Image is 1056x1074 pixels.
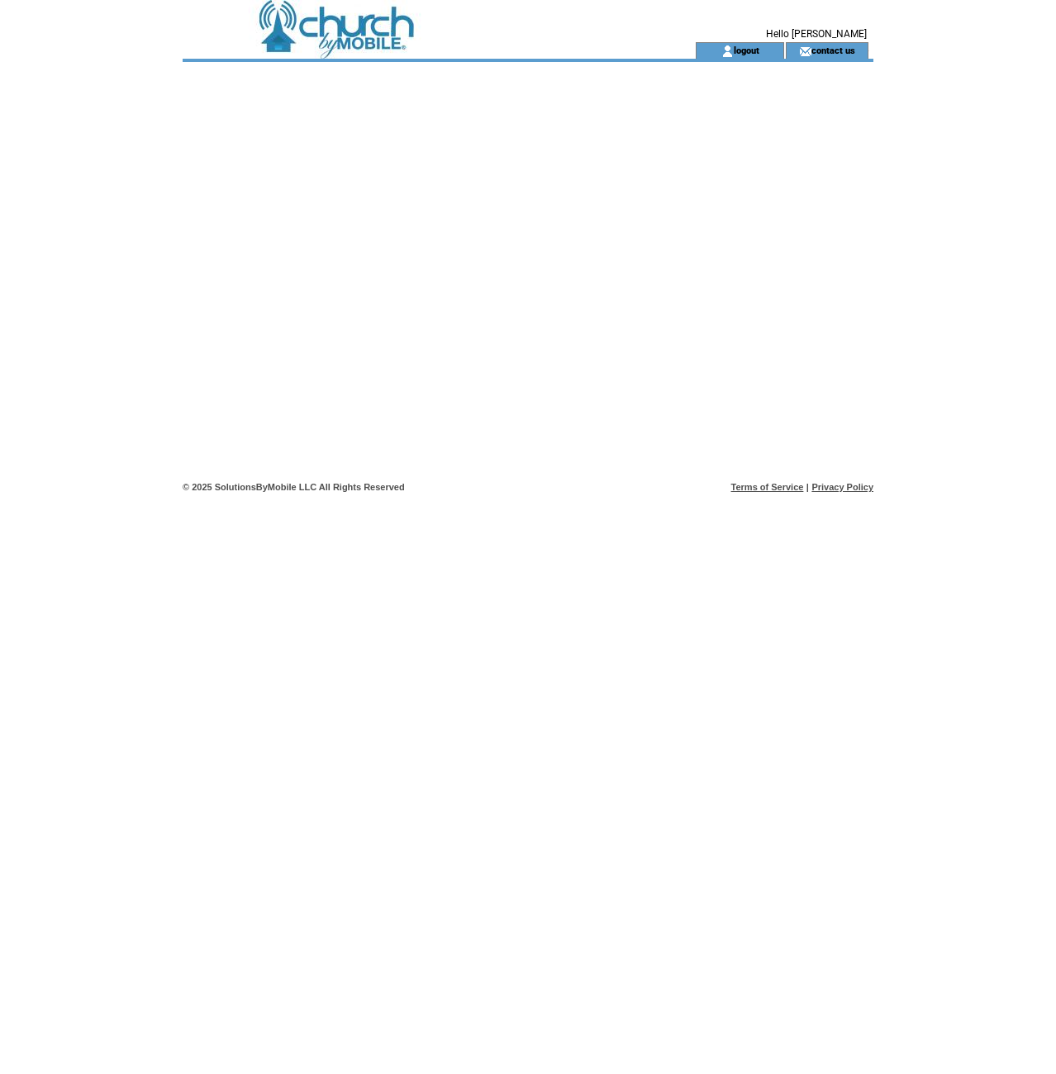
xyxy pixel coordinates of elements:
span: Hello [PERSON_NAME] [766,28,867,40]
span: © 2025 SolutionsByMobile LLC All Rights Reserved [183,482,405,492]
span: | [806,482,809,492]
a: logout [734,45,759,55]
a: Terms of Service [731,482,804,492]
img: account_icon.gif [721,45,734,58]
a: contact us [811,45,855,55]
a: Privacy Policy [811,482,873,492]
img: contact_us_icon.gif [799,45,811,58]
